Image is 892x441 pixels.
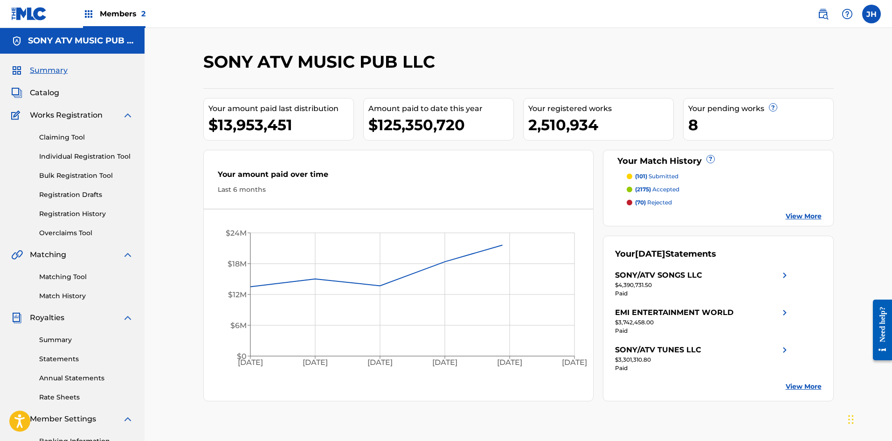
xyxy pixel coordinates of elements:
p: rejected [635,198,672,207]
span: ? [769,104,777,111]
div: Your Statements [615,248,716,260]
div: Help [838,5,857,23]
span: Royalties [30,312,64,323]
div: Paid [615,327,790,335]
div: Paid [615,364,790,372]
a: View More [786,211,822,221]
p: accepted [635,185,679,194]
a: CatalogCatalog [11,87,59,98]
div: SONY/ATV SONGS LLC [615,270,702,281]
span: Summary [30,65,68,76]
img: expand [122,249,133,260]
div: Paid [615,289,790,298]
img: Accounts [11,35,22,47]
img: Works Registration [11,110,23,121]
img: search [817,8,829,20]
div: 2,510,934 [528,114,673,135]
span: Members [100,8,145,19]
a: SONY/ATV SONGS LLCright chevron icon$4,390,731.50Paid [615,270,790,298]
a: Registration History [39,209,133,219]
a: SONY/ATV TUNES LLCright chevron icon$3,301,310.80Paid [615,344,790,372]
span: ? [707,155,714,163]
a: Matching Tool [39,272,133,282]
div: Your Match History [615,155,822,168]
tspan: $18M [227,259,246,268]
img: Royalties [11,312,22,323]
iframe: Chat Widget [845,396,892,441]
div: 8 [688,114,833,135]
div: SONY/ATV TUNES LLC [615,344,701,356]
a: Statements [39,354,133,364]
span: Works Registration [30,110,103,121]
img: expand [122,413,133,425]
a: Claiming Tool [39,133,133,142]
div: Your amount paid over time [218,169,580,185]
a: Rate Sheets [39,392,133,402]
tspan: [DATE] [497,358,522,367]
tspan: $12M [228,290,246,299]
a: (101) submitted [627,172,822,181]
div: Your pending works [688,103,833,114]
span: (101) [635,173,647,180]
span: [DATE] [635,249,665,259]
div: Your registered works [528,103,673,114]
iframe: Resource Center [866,293,892,368]
div: User Menu [862,5,881,23]
a: (70) rejected [627,198,822,207]
div: Drag [848,406,854,434]
p: submitted [635,172,678,181]
img: Top Rightsholders [83,8,94,20]
img: right chevron icon [779,307,790,318]
a: Bulk Registration Tool [39,171,133,181]
img: MLC Logo [11,7,47,21]
img: right chevron icon [779,270,790,281]
tspan: [DATE] [432,358,457,367]
span: (70) [635,199,646,206]
h2: SONY ATV MUSIC PUB LLC [203,51,440,72]
div: $3,301,310.80 [615,356,790,364]
a: Summary [39,335,133,345]
a: SummarySummary [11,65,68,76]
span: Matching [30,249,66,260]
img: help [842,8,853,20]
tspan: [DATE] [237,358,263,367]
img: expand [122,312,133,323]
img: Catalog [11,87,22,98]
a: EMI ENTERTAINMENT WORLDright chevron icon$3,742,458.00Paid [615,307,790,335]
tspan: [DATE] [562,358,587,367]
a: Match History [39,291,133,301]
img: Matching [11,249,23,260]
tspan: $24M [225,229,246,238]
span: 2 [141,9,145,18]
div: Your amount paid last distribution [208,103,353,114]
img: Member Settings [11,413,22,425]
a: Public Search [814,5,832,23]
span: (2175) [635,186,651,193]
a: Individual Registration Tool [39,152,133,161]
img: expand [122,110,133,121]
a: View More [786,382,822,392]
tspan: [DATE] [303,358,328,367]
span: Member Settings [30,413,96,425]
a: (2175) accepted [627,185,822,194]
h5: SONY ATV MUSIC PUB LLC [28,35,133,46]
div: Last 6 months [218,185,580,195]
img: right chevron icon [779,344,790,356]
div: $3,742,458.00 [615,318,790,327]
div: $13,953,451 [208,114,353,135]
a: Overclaims Tool [39,228,133,238]
tspan: $6M [230,321,246,330]
a: Registration Drafts [39,190,133,200]
span: Catalog [30,87,59,98]
tspan: $0 [236,352,246,361]
div: $4,390,731.50 [615,281,790,289]
tspan: [DATE] [367,358,393,367]
div: Amount paid to date this year [368,103,513,114]
div: EMI ENTERTAINMENT WORLD [615,307,733,318]
div: $125,350,720 [368,114,513,135]
a: Annual Statements [39,373,133,383]
img: Summary [11,65,22,76]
